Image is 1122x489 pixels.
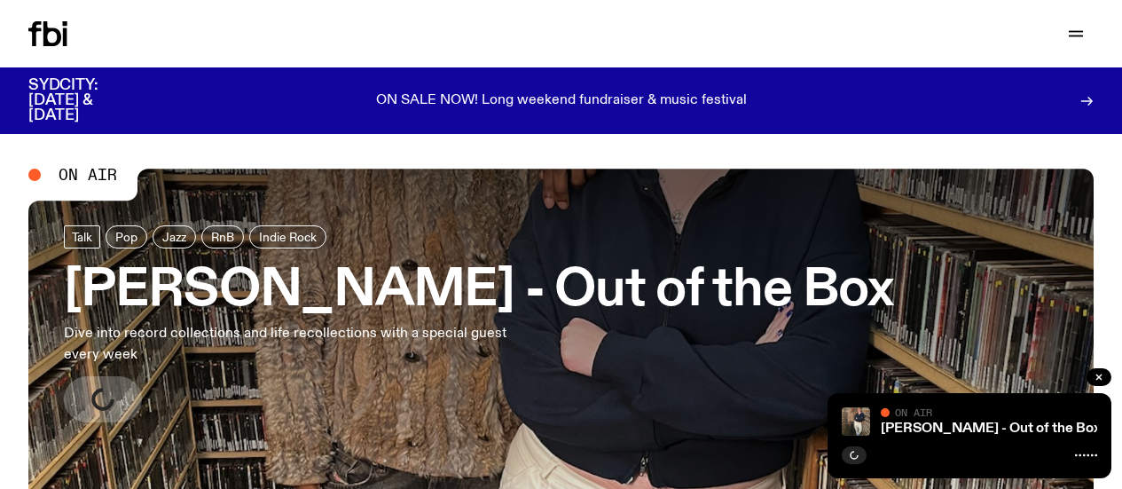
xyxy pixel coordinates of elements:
[64,225,100,248] a: Talk
[895,406,932,418] span: On Air
[106,225,147,248] a: Pop
[153,225,196,248] a: Jazz
[72,231,92,244] span: Talk
[201,225,244,248] a: RnB
[59,167,117,183] span: On Air
[115,231,137,244] span: Pop
[64,266,893,316] h3: [PERSON_NAME] - Out of the Box
[259,231,317,244] span: Indie Rock
[211,231,234,244] span: RnB
[162,231,186,244] span: Jazz
[64,225,893,422] a: [PERSON_NAME] - Out of the BoxDive into record collections and life recollections with a special ...
[249,225,326,248] a: Indie Rock
[842,407,870,436] img: Kate Saap & Lynn Harries
[881,422,1101,436] a: [PERSON_NAME] - Out of the Box
[28,78,142,123] h3: SYDCITY: [DATE] & [DATE]
[376,93,747,109] p: ON SALE NOW! Long weekend fundraiser & music festival
[64,323,518,366] p: Dive into record collections and life recollections with a special guest every week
